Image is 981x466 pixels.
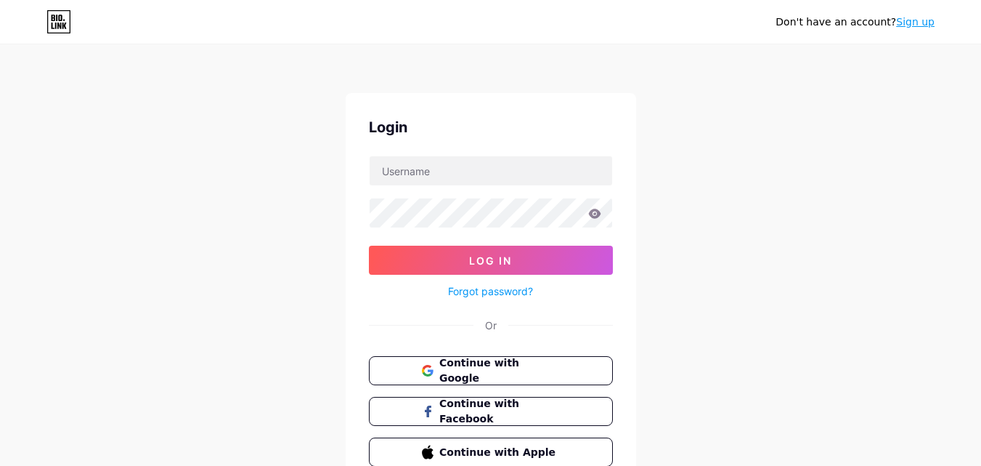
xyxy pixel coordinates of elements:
[448,284,533,299] a: Forgot password?
[370,156,612,185] input: Username
[369,397,613,426] button: Continue with Facebook
[369,116,613,138] div: Login
[369,356,613,385] button: Continue with Google
[485,318,497,333] div: Or
[469,254,512,267] span: Log In
[776,15,935,30] div: Don't have an account?
[439,396,559,427] span: Continue with Facebook
[439,355,559,386] span: Continue with Google
[896,16,935,28] a: Sign up
[439,445,559,460] span: Continue with Apple
[369,246,613,275] button: Log In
